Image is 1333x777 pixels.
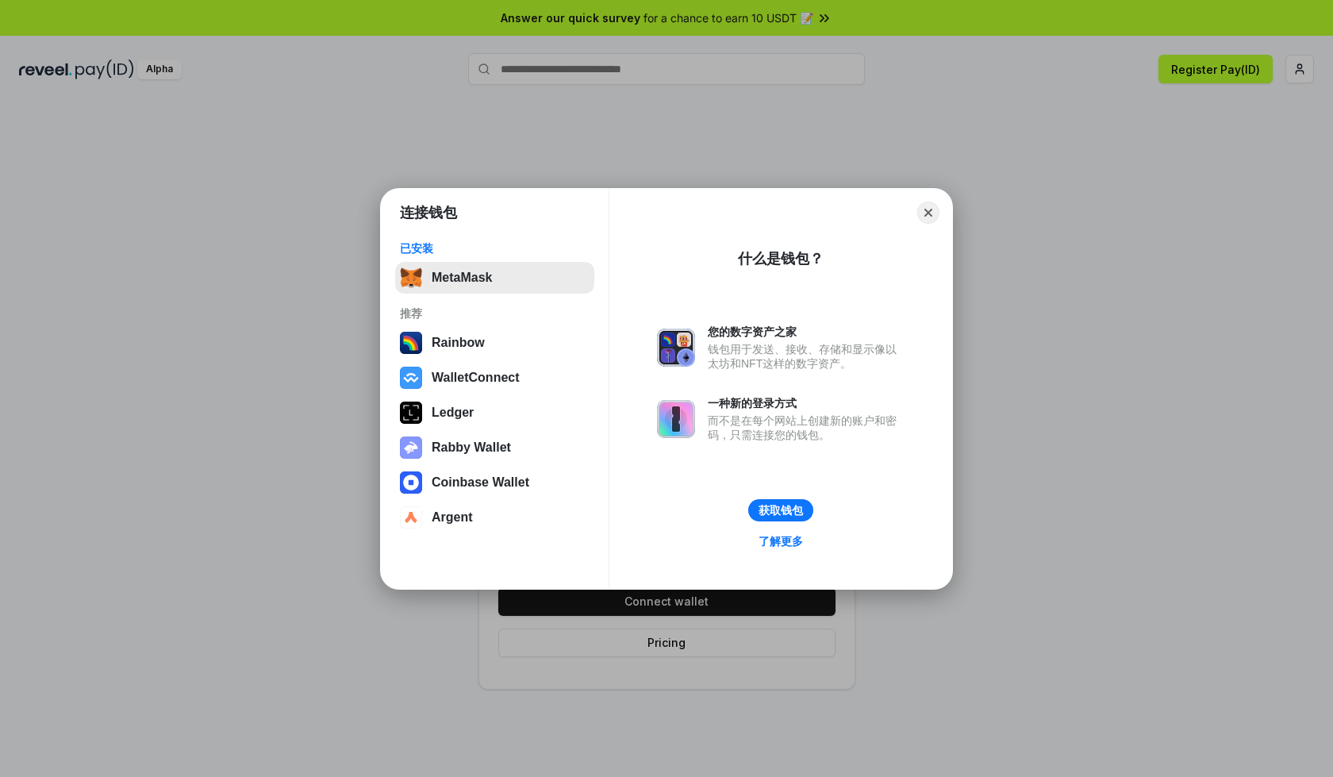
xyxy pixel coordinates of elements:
[708,342,905,371] div: 钱包用于发送、接收、存储和显示像以太坊和NFT这样的数字资产。
[749,531,812,552] a: 了解更多
[738,249,824,268] div: 什么是钱包？
[708,414,905,442] div: 而不是在每个网站上创建新的账户和密码，只需连接您的钱包。
[395,397,594,429] button: Ledger
[917,202,939,224] button: Close
[400,306,590,321] div: 推荐
[400,203,457,222] h1: 连接钱包
[432,271,492,285] div: MetaMask
[395,502,594,533] button: Argent
[759,503,803,517] div: 获取钱包
[400,267,422,289] img: svg+xml,%3Csvg%20fill%3D%22none%22%20height%3D%2233%22%20viewBox%3D%220%200%2035%2033%22%20width%...
[395,327,594,359] button: Rainbow
[432,440,511,455] div: Rabby Wallet
[400,471,422,494] img: svg+xml,%3Csvg%20width%3D%2228%22%20height%3D%2228%22%20viewBox%3D%220%200%2028%2028%22%20fill%3D...
[708,325,905,339] div: 您的数字资产之家
[432,475,529,490] div: Coinbase Wallet
[432,406,474,420] div: Ledger
[400,367,422,389] img: svg+xml,%3Csvg%20width%3D%2228%22%20height%3D%2228%22%20viewBox%3D%220%200%2028%2028%22%20fill%3D...
[395,432,594,464] button: Rabby Wallet
[759,534,803,548] div: 了解更多
[432,510,473,525] div: Argent
[400,437,422,459] img: svg+xml,%3Csvg%20xmlns%3D%22http%3A%2F%2Fwww.w3.org%2F2000%2Fsvg%22%20fill%3D%22none%22%20viewBox...
[432,336,485,350] div: Rainbow
[708,396,905,410] div: 一种新的登录方式
[400,241,590,256] div: 已安装
[400,506,422,529] img: svg+xml,%3Csvg%20width%3D%2228%22%20height%3D%2228%22%20viewBox%3D%220%200%2028%2028%22%20fill%3D...
[400,402,422,424] img: svg+xml,%3Csvg%20xmlns%3D%22http%3A%2F%2Fwww.w3.org%2F2000%2Fsvg%22%20width%3D%2228%22%20height%3...
[432,371,520,385] div: WalletConnect
[400,332,422,354] img: svg+xml,%3Csvg%20width%3D%22120%22%20height%3D%22120%22%20viewBox%3D%220%200%20120%20120%22%20fil...
[395,362,594,394] button: WalletConnect
[657,329,695,367] img: svg+xml,%3Csvg%20xmlns%3D%22http%3A%2F%2Fwww.w3.org%2F2000%2Fsvg%22%20fill%3D%22none%22%20viewBox...
[395,262,594,294] button: MetaMask
[748,499,813,521] button: 获取钱包
[395,467,594,498] button: Coinbase Wallet
[657,400,695,438] img: svg+xml,%3Csvg%20xmlns%3D%22http%3A%2F%2Fwww.w3.org%2F2000%2Fsvg%22%20fill%3D%22none%22%20viewBox...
